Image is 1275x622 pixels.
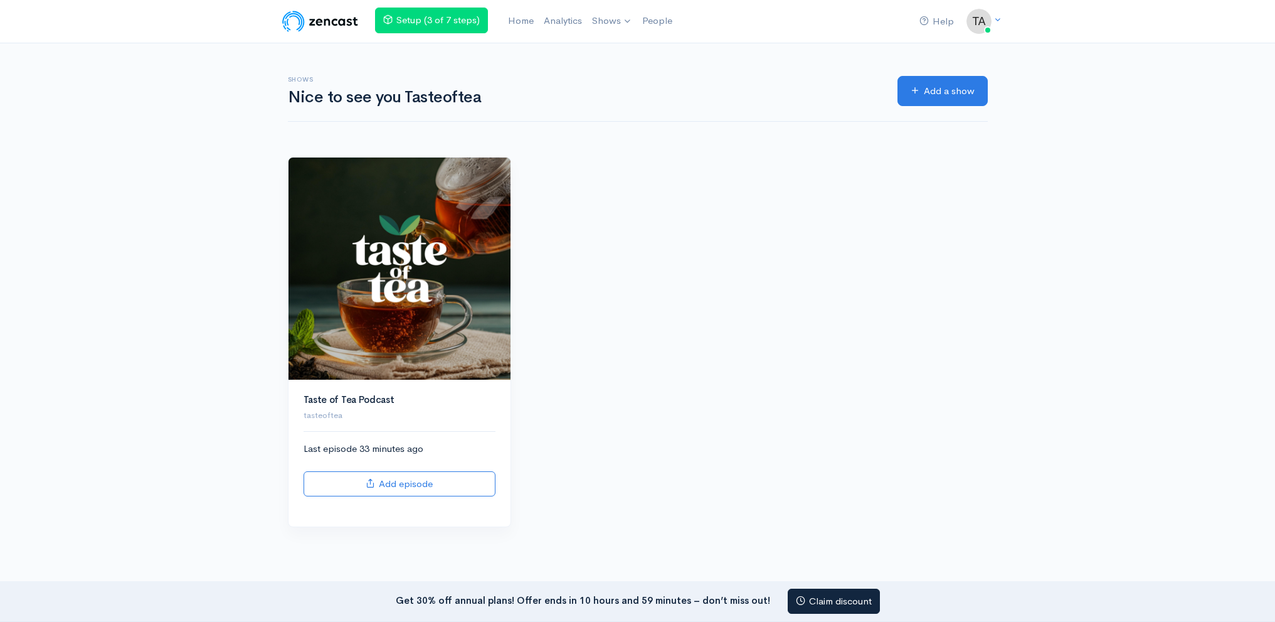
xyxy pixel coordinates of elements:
[288,88,882,107] h1: Nice to see you Tasteoftea
[396,594,770,606] strong: Get 30% off annual plans! Offer ends in 10 hours and 59 minutes – don’t miss out!
[304,471,495,497] a: Add episode
[637,8,677,35] a: People
[304,394,394,405] a: Taste of Tea Podcast
[503,8,539,35] a: Home
[897,76,988,107] a: Add a show
[375,8,488,33] a: Setup (3 of 7 steps)
[304,442,495,496] div: Last episode 33 minutes ago
[280,9,360,34] img: ZenCast Logo
[587,8,637,35] a: Shows
[539,8,587,35] a: Analytics
[288,76,882,83] h6: Shows
[914,8,959,35] a: Help
[304,409,495,422] p: tasteoftea
[966,9,992,34] img: ...
[788,589,880,614] a: Claim discount
[288,158,511,380] img: Taste of Tea Podcast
